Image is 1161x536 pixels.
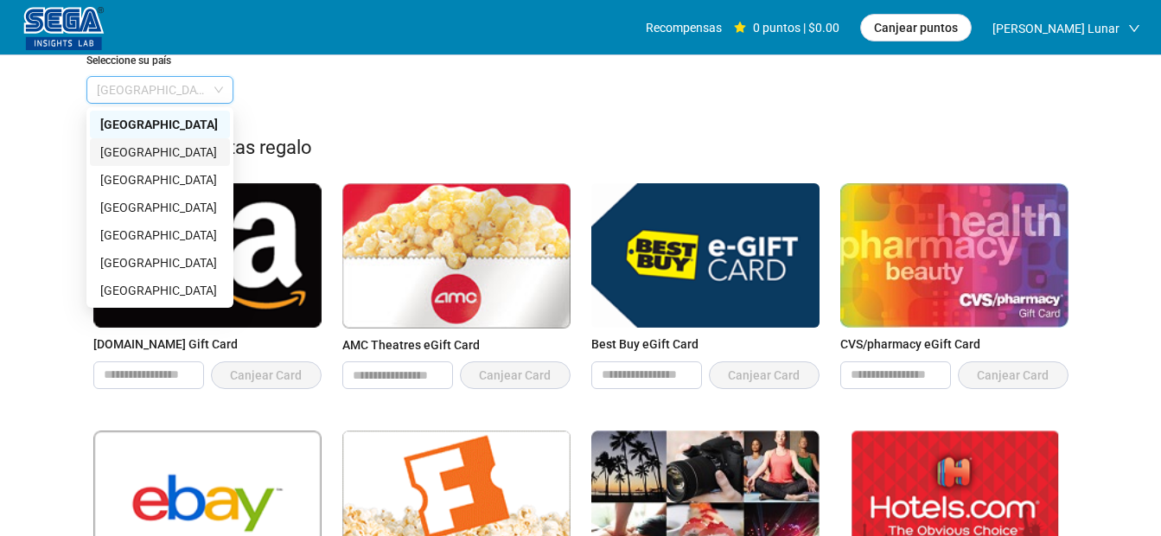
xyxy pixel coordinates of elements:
div: Canada [90,138,230,166]
img: AMC Theatres eGift Card [342,183,571,329]
div: [GEOGRAPHIC_DATA] [100,143,220,162]
div: Best Buy eGift Card [591,335,820,354]
span: Canjear puntos [874,18,958,37]
div: [GEOGRAPHIC_DATA] [100,170,220,189]
span: [PERSON_NAME] Lunar [992,1,1120,56]
div: [GEOGRAPHIC_DATA] [100,281,220,300]
span: star [734,22,746,34]
div: France [90,194,230,221]
img: CVS/pharmacy eGift Card [840,183,1069,327]
div: Australia [90,277,230,304]
div: United Kingdom [90,166,230,194]
div: [GEOGRAPHIC_DATA] [100,115,220,134]
button: Canjear puntos [860,14,972,41]
div: [GEOGRAPHIC_DATA] [100,198,220,217]
div: [DOMAIN_NAME] Gift Card [93,335,322,354]
div: [GEOGRAPHIC_DATA] [100,253,220,272]
div: Catálogo de tarjetas regalo [86,133,1075,163]
div: Spain [90,249,230,277]
div: United States [90,111,230,138]
img: Best Buy eGift Card [591,183,820,327]
div: CVS/pharmacy eGift Card [840,335,1069,354]
div: [GEOGRAPHIC_DATA] [100,226,220,245]
div: Seleccione su país [86,53,1075,69]
div: Germany [90,221,230,249]
span: down [1128,22,1140,35]
div: AMC Theatres eGift Card [342,335,571,354]
span: United States [97,77,223,103]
